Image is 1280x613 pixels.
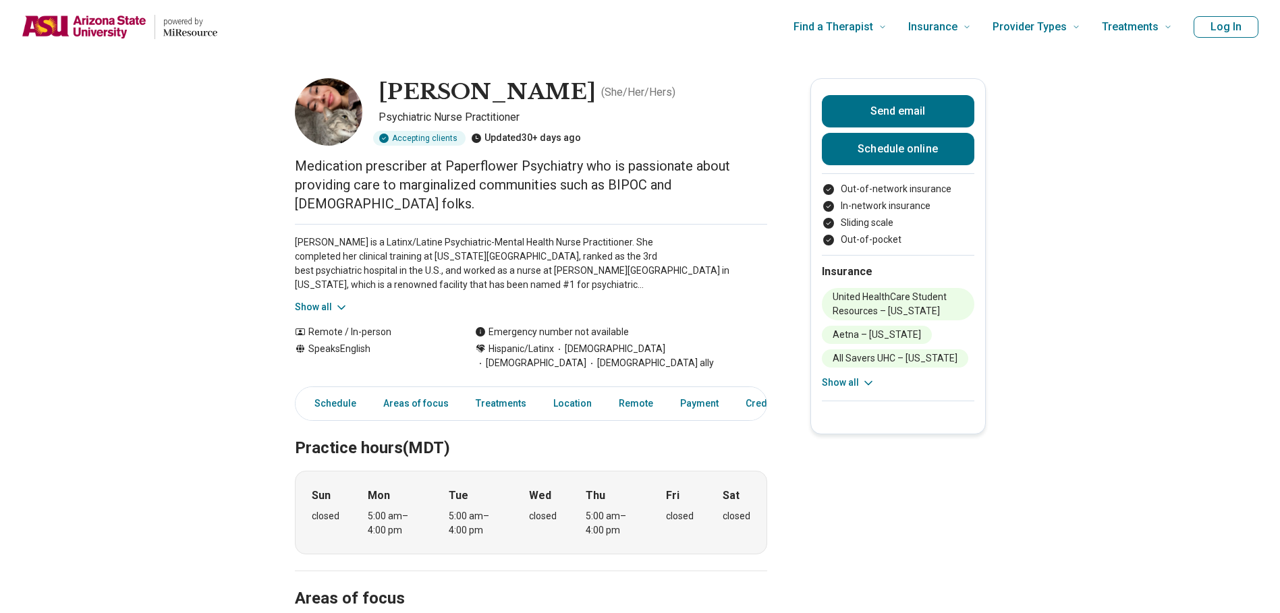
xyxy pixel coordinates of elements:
[373,131,466,146] div: Accepting clients
[295,471,767,554] div: When does the program meet?
[822,264,974,280] h2: Insurance
[163,16,217,27] p: powered by
[529,488,551,504] strong: Wed
[822,133,974,165] a: Schedule online
[295,156,767,213] p: Medication prescriber at Paperflower Psychiatry who is passionate about providing care to margina...
[295,300,348,314] button: Show all
[489,342,554,356] span: Hispanic/Latinx
[586,509,638,537] div: 5:00 am – 4:00 pm
[298,390,364,417] a: Schedule
[822,233,974,247] li: Out-of-pocket
[468,390,534,417] a: Treatments
[672,390,727,417] a: Payment
[666,509,694,523] div: closed
[295,555,767,610] h2: Areas of focus
[368,488,390,504] strong: Mon
[475,325,629,339] div: Emergency number not available
[723,509,750,523] div: closed
[379,78,596,107] h1: [PERSON_NAME]
[554,342,665,356] span: [DEMOGRAPHIC_DATA]
[1194,16,1258,38] button: Log In
[449,509,501,537] div: 5:00 am – 4:00 pm
[471,131,581,146] div: Updated 30+ days ago
[22,5,217,49] a: Home page
[908,18,957,36] span: Insurance
[666,488,679,504] strong: Fri
[738,390,805,417] a: Credentials
[295,78,362,146] img: Tatiana Sanabria, Psychiatric Nurse Practitioner
[611,390,661,417] a: Remote
[312,509,339,523] div: closed
[794,18,873,36] span: Find a Therapist
[822,376,875,390] button: Show all
[822,199,974,213] li: In-network insurance
[475,356,586,370] span: [DEMOGRAPHIC_DATA]
[822,326,932,344] li: Aetna – [US_STATE]
[449,488,468,504] strong: Tue
[822,95,974,127] button: Send email
[375,390,457,417] a: Areas of focus
[822,182,974,196] li: Out-of-network insurance
[295,325,448,339] div: Remote / In-person
[368,509,420,537] div: 5:00 am – 4:00 pm
[993,18,1067,36] span: Provider Types
[295,235,767,292] p: [PERSON_NAME] is a Latinx/Latine Psychiatric-Mental Health Nurse Practitioner. She completed her ...
[529,509,557,523] div: closed
[1102,18,1159,36] span: Treatments
[822,349,968,368] li: All Savers UHC – [US_STATE]
[379,109,767,125] p: Psychiatric Nurse Practitioner
[586,356,714,370] span: [DEMOGRAPHIC_DATA] ally
[312,488,331,504] strong: Sun
[545,390,600,417] a: Location
[586,488,605,504] strong: Thu
[822,288,974,320] li: United HealthCare Student Resources – [US_STATE]
[822,216,974,230] li: Sliding scale
[822,182,974,247] ul: Payment options
[723,488,740,504] strong: Sat
[295,405,767,460] h2: Practice hours (MDT)
[601,84,675,100] p: ( She/Her/Hers )
[295,342,448,370] div: Speaks English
